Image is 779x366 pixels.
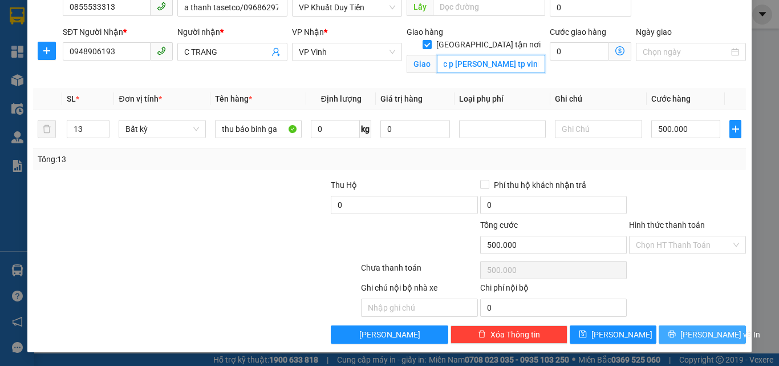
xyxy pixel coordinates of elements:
input: 0 [380,120,450,138]
button: printer[PERSON_NAME] và In [659,325,746,344]
span: Định lượng [321,94,362,103]
input: VD: Bàn, Ghế [215,120,302,138]
input: Ngày giao [643,46,729,58]
span: [PERSON_NAME] [591,328,652,341]
span: plus [38,46,55,55]
span: Giao [407,55,437,73]
button: delete [38,120,56,138]
span: [GEOGRAPHIC_DATA] tận nơi [432,38,545,51]
input: Nhập ghi chú [361,299,478,317]
span: phone [157,46,166,55]
span: VP Nhận [292,27,324,37]
input: Giao tận nơi [437,55,545,73]
span: [PERSON_NAME] và In [680,328,760,341]
button: [PERSON_NAME] [331,325,448,344]
span: Đơn vị tính [119,94,161,103]
button: deleteXóa Thông tin [451,325,567,344]
label: Hình thức thanh toán [629,220,705,230]
span: [PERSON_NAME] [359,328,420,341]
span: Cước hàng [651,94,691,103]
span: VP Vinh [299,43,395,61]
span: Thu Hộ [331,180,357,190]
div: Tổng: 13 [38,153,302,166]
button: save[PERSON_NAME] [570,325,657,344]
span: Giá trị hàng [380,94,423,103]
span: user-add [271,47,281,57]
span: Phí thu hộ khách nhận trả [489,179,591,191]
span: phone [157,2,166,11]
div: SĐT Người Nhận [63,26,173,38]
label: Ngày giao [636,27,672,37]
div: Chi phí nội bộ [480,281,627,299]
div: Chưa thanh toán [360,262,479,281]
span: printer [668,330,676,339]
span: Bất kỳ [125,120,198,138]
input: Cước giao hàng [550,42,609,61]
input: Ghi Chú [555,120,642,138]
span: plus [730,124,741,134]
span: SL [67,94,76,103]
span: Tên hàng [215,94,252,103]
div: Người nhận [177,26,287,38]
button: plus [38,42,56,60]
th: Loại phụ phí [455,88,550,110]
span: kg [360,120,371,138]
span: dollar-circle [615,46,624,55]
th: Ghi chú [550,88,646,110]
span: save [579,330,587,339]
span: Tổng cước [480,220,518,230]
span: delete [478,330,486,339]
div: Ghi chú nội bộ nhà xe [361,281,478,299]
span: Xóa Thông tin [490,328,540,341]
span: Giao hàng [407,27,443,37]
label: Cước giao hàng [550,27,606,37]
button: plus [729,120,741,138]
